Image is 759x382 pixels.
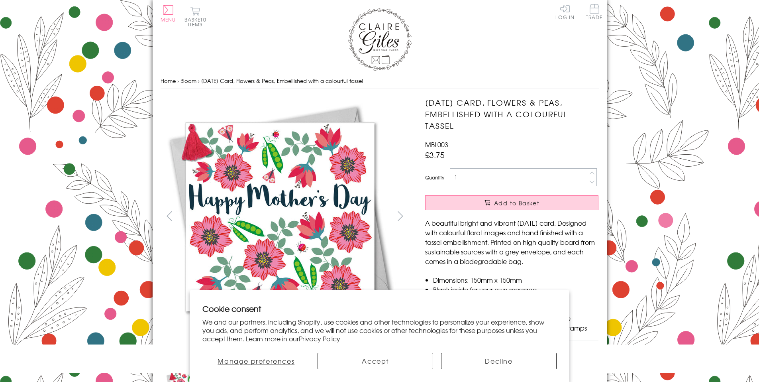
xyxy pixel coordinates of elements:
li: Dimensions: 150mm x 150mm [433,275,598,285]
button: prev [161,207,178,225]
h1: [DATE] Card, Flowers & Peas, Embellished with a colourful tassel [425,97,598,131]
a: Home [161,77,176,85]
button: Manage preferences [202,353,310,369]
label: Quantity [425,174,444,181]
span: Add to Basket [494,199,539,207]
span: › [198,77,200,85]
button: next [391,207,409,225]
span: › [177,77,179,85]
span: Manage preferences [218,356,294,366]
span: MBL003 [425,140,448,149]
img: Claire Giles Greetings Cards [348,8,412,71]
p: A beautiful bright and vibrant [DATE] card. Designed with colourful floral images and hand finish... [425,218,598,266]
nav: breadcrumbs [161,73,599,89]
span: £3.75 [425,149,445,160]
span: 0 items [188,16,206,28]
button: Add to Basket [425,195,598,210]
img: Mother's Day Card, Flowers & Peas, Embellished with a colourful tassel [160,97,399,336]
button: Menu [161,5,176,22]
span: [DATE] Card, Flowers & Peas, Embellished with a colourful tassel [201,77,363,85]
a: Bloom [180,77,196,85]
a: Trade [586,4,603,21]
li: Blank inside for your own message [433,285,598,294]
a: Log In [555,4,575,20]
h2: Cookie consent [202,303,557,314]
img: Mother's Day Card, Flowers & Peas, Embellished with a colourful tassel [409,97,648,336]
span: Trade [586,4,603,20]
button: Decline [441,353,557,369]
button: Accept [318,353,433,369]
button: Basket0 items [184,6,206,27]
a: Privacy Policy [299,334,340,343]
span: Menu [161,16,176,23]
p: We and our partners, including Shopify, use cookies and other technologies to personalize your ex... [202,318,557,343]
